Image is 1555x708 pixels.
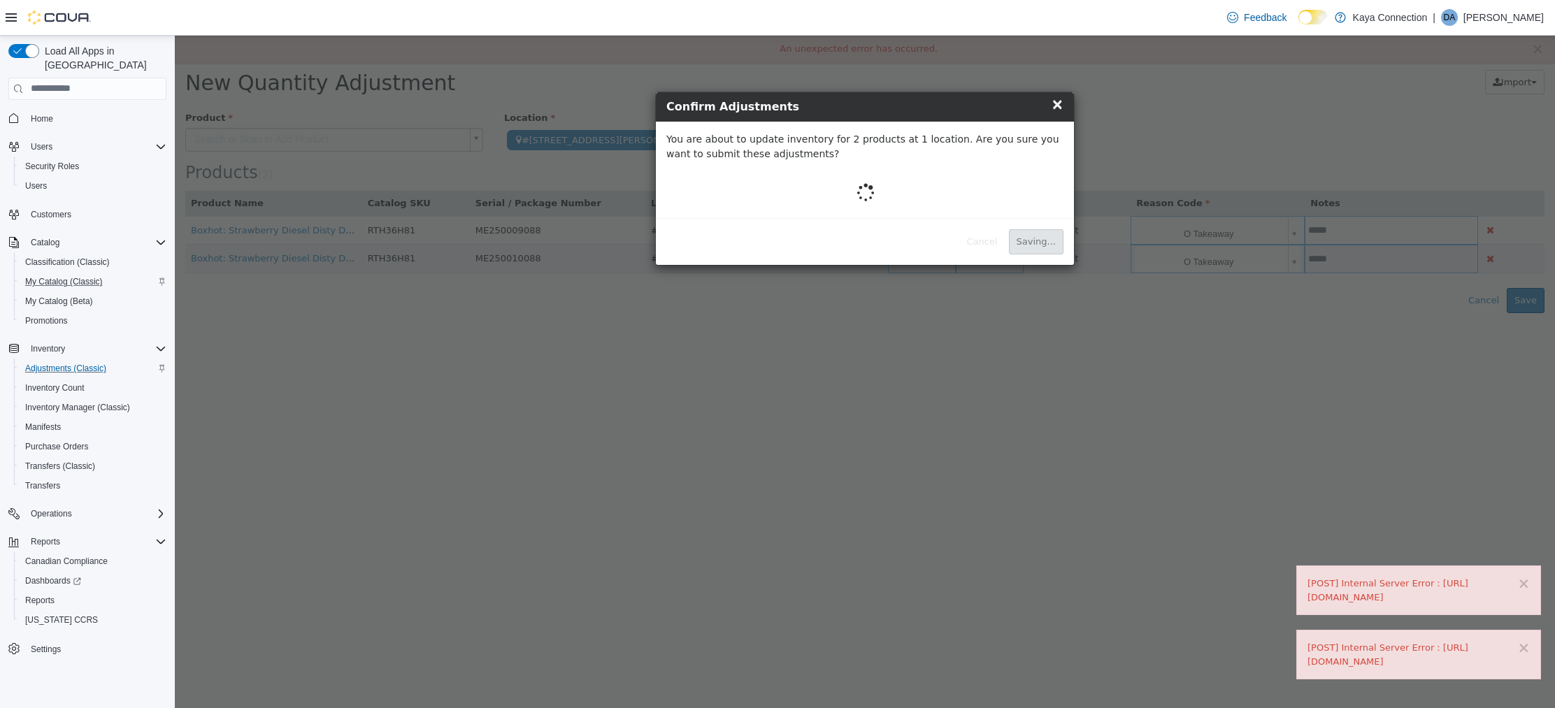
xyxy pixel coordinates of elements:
a: My Catalog (Beta) [20,293,99,310]
span: Reports [20,592,166,609]
span: Transfers (Classic) [20,458,166,475]
span: My Catalog (Classic) [20,273,166,290]
a: Home [25,110,59,127]
button: Catalog [3,233,172,252]
button: Purchase Orders [14,437,172,456]
span: Reports [31,536,60,547]
span: Reports [25,595,55,606]
button: Reports [25,533,66,550]
button: Users [25,138,58,155]
button: Promotions [14,311,172,331]
button: Operations [3,504,172,523]
span: Dashboards [20,572,166,589]
a: Inventory Manager (Classic) [20,399,136,416]
span: [US_STATE] CCRS [25,614,98,626]
span: Transfers [20,477,166,494]
span: Inventory [25,340,166,357]
button: Classification (Classic) [14,252,172,272]
span: My Catalog (Classic) [25,276,103,287]
span: Promotions [20,312,166,329]
button: Canadian Compliance [14,551,172,571]
a: Users [20,178,52,194]
span: Users [25,180,47,192]
span: Manifests [20,419,166,435]
button: Transfers [14,476,172,496]
span: My Catalog (Beta) [20,293,166,310]
button: Operations [25,505,78,522]
span: Load All Apps in [GEOGRAPHIC_DATA] [39,44,166,72]
a: Inventory Count [20,380,90,396]
button: Adjustments (Classic) [14,359,172,378]
button: Reports [14,591,172,610]
div: [POST] Internal Server Error : [URL][DOMAIN_NAME] [1133,605,1355,633]
button: Reports [3,532,172,551]
p: [PERSON_NAME] [1463,9,1544,26]
nav: Complex example [8,103,166,695]
button: Cancel [784,194,831,219]
span: Users [31,141,52,152]
span: Catalog [25,234,166,251]
span: Canadian Compliance [25,556,108,567]
span: Operations [31,508,72,519]
a: Security Roles [20,158,85,175]
button: My Catalog (Beta) [14,291,172,311]
span: Purchase Orders [25,441,89,452]
button: Users [3,137,172,157]
span: Feedback [1244,10,1287,24]
a: Dashboards [20,572,87,589]
a: Feedback [1221,3,1292,31]
button: Inventory [25,340,71,357]
a: Reports [20,592,60,609]
span: Catalog [31,237,59,248]
button: My Catalog (Classic) [14,272,172,291]
a: Classification (Classic) [20,254,115,270]
button: Catalog [25,234,65,251]
span: × [876,60,889,77]
span: Canadian Compliance [20,553,166,570]
button: Users [14,176,172,196]
button: Inventory Manager (Classic) [14,398,172,417]
div: [POST] Internal Server Error : [URL][DOMAIN_NAME] [1133,541,1355,568]
span: My Catalog (Beta) [25,296,93,307]
button: Inventory [3,339,172,359]
img: Cova [28,10,91,24]
span: Promotions [25,315,68,326]
span: Classification (Classic) [25,257,110,268]
span: Inventory Count [20,380,166,396]
span: Adjustments (Classic) [20,360,166,377]
button: Home [3,108,172,129]
a: Transfers (Classic) [20,458,101,475]
span: Users [20,178,166,194]
span: Customers [31,209,71,220]
span: DA [1444,9,1456,26]
input: Dark Mode [1298,10,1328,24]
button: Customers [3,204,172,224]
p: | [1433,9,1435,26]
a: Transfers [20,477,66,494]
a: Manifests [20,419,66,435]
span: Inventory Manager (Classic) [20,399,166,416]
button: Settings [3,638,172,658]
a: My Catalog (Classic) [20,273,108,290]
a: Promotions [20,312,73,329]
h4: Confirm Adjustments [492,63,889,80]
span: Security Roles [20,158,166,175]
span: Settings [31,644,61,655]
button: Saving... [834,194,889,219]
span: Settings [25,640,166,657]
span: Dashboards [25,575,81,586]
span: Purchase Orders [20,438,166,455]
button: Inventory Count [14,378,172,398]
span: Reports [25,533,166,550]
span: Adjustments (Classic) [25,363,106,374]
span: Operations [25,505,166,522]
button: Manifests [14,417,172,437]
a: Purchase Orders [20,438,94,455]
button: × [1342,541,1355,556]
a: Dashboards [14,571,172,591]
a: [US_STATE] CCRS [20,612,103,628]
span: Manifests [25,421,61,433]
span: Home [25,110,166,127]
a: Customers [25,206,77,223]
button: [US_STATE] CCRS [14,610,172,630]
